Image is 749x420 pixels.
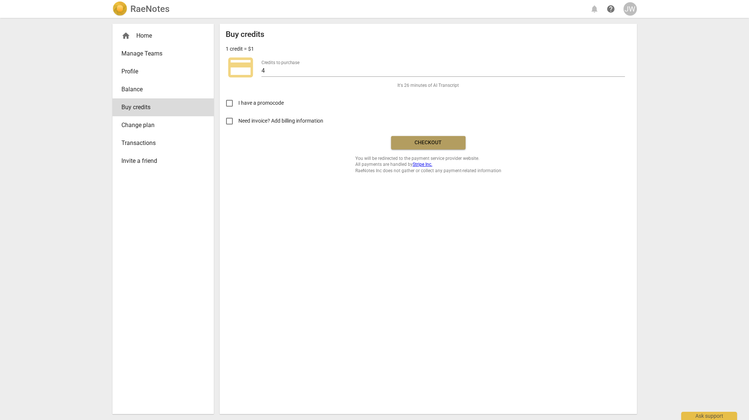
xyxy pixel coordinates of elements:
a: Help [604,2,618,16]
label: Credits to purchase [261,60,299,65]
span: Buy credits [121,103,199,112]
span: credit_card [226,53,256,82]
span: Checkout [397,139,460,146]
span: You will be redirected to the payment service provider website. All payments are handled by RaeNo... [355,155,501,174]
img: Logo [112,1,127,16]
a: Balance [112,80,214,98]
a: LogoRaeNotes [112,1,169,16]
a: Transactions [112,134,214,152]
span: Need invoice? Add billing information [238,117,324,125]
span: home [121,31,130,40]
span: help [606,4,615,13]
span: It's 26 minutes of AI Transcript [397,82,459,89]
a: Change plan [112,116,214,134]
div: Ask support [681,412,737,420]
h2: RaeNotes [130,4,169,14]
h2: Buy credits [226,30,264,39]
div: Home [121,31,199,40]
button: Checkout [391,136,466,149]
span: Balance [121,85,199,94]
a: Buy credits [112,98,214,116]
span: I have a promocode [238,99,284,107]
span: Change plan [121,121,199,130]
button: JW [623,2,637,16]
p: 1 credit = $1 [226,45,254,53]
div: Home [112,27,214,45]
a: Manage Teams [112,45,214,63]
span: Transactions [121,139,199,148]
span: Profile [121,67,199,76]
span: Manage Teams [121,49,199,58]
a: Invite a friend [112,152,214,170]
a: Stripe Inc. [413,162,432,167]
span: Invite a friend [121,157,199,165]
a: Profile [112,63,214,80]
